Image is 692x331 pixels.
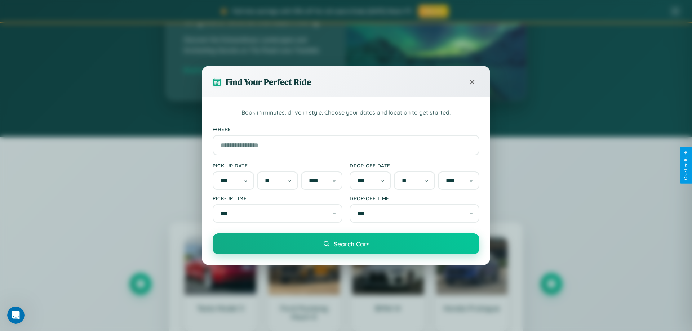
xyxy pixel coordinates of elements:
[213,108,479,117] p: Book in minutes, drive in style. Choose your dates and location to get started.
[226,76,311,88] h3: Find Your Perfect Ride
[350,162,479,169] label: Drop-off Date
[213,233,479,254] button: Search Cars
[213,162,342,169] label: Pick-up Date
[334,240,369,248] span: Search Cars
[350,195,479,201] label: Drop-off Time
[213,126,479,132] label: Where
[213,195,342,201] label: Pick-up Time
